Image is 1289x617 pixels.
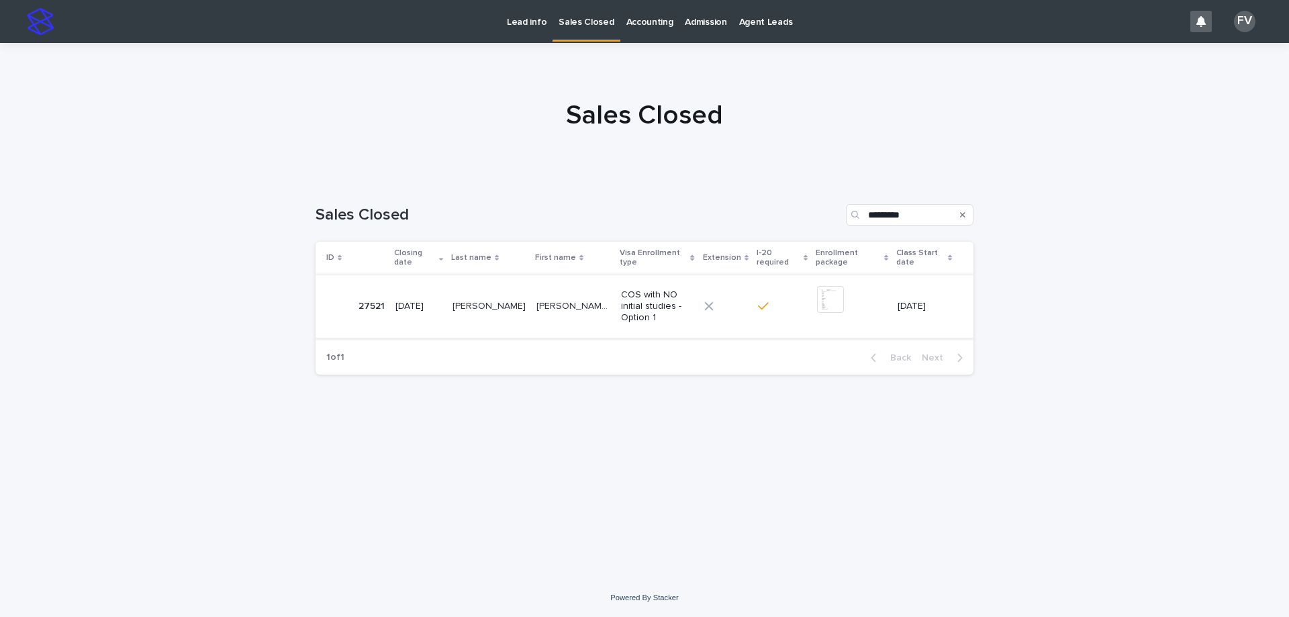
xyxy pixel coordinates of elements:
[860,352,916,364] button: Back
[882,353,911,363] span: Back
[620,246,687,271] p: Visa Enrollment type
[898,301,952,312] p: [DATE]
[452,298,528,312] p: [PERSON_NAME]
[846,204,973,226] input: Search
[703,250,741,265] p: Extension
[816,246,881,271] p: Enrollment package
[757,246,800,271] p: I-20 required
[610,594,678,602] a: Powered By Stacker
[916,352,973,364] button: Next
[621,289,693,323] p: COS with NO initial studies - Option 1
[922,353,951,363] span: Next
[316,275,973,338] tr: 2752127521 [DATE][PERSON_NAME][PERSON_NAME] [PERSON_NAME] [PERSON_NAME][PERSON_NAME] [PERSON_NAME...
[27,8,54,35] img: stacker-logo-s-only.png
[326,250,334,265] p: ID
[359,298,387,312] p: 27521
[451,250,491,265] p: Last name
[1234,11,1255,32] div: FV
[316,205,841,225] h1: Sales Closed
[535,250,576,265] p: First name
[395,301,442,312] p: [DATE]
[896,246,945,271] p: Class Start date
[536,298,613,312] p: [PERSON_NAME] [PERSON_NAME]
[394,246,436,271] p: Closing date
[316,99,973,132] h1: Sales Closed
[316,341,355,374] p: 1 of 1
